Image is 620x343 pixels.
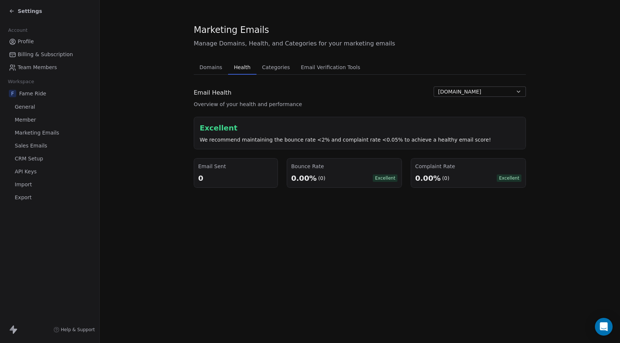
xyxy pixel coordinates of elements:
a: Profile [6,35,93,48]
span: Workspace [5,76,37,87]
span: API Keys [15,168,37,176]
a: Export [6,191,93,204]
span: Marketing Emails [15,129,59,137]
span: Excellent [497,174,521,182]
span: Import [15,181,32,189]
span: Marketing Emails [194,24,269,35]
span: Email Health [194,88,231,97]
span: Account [5,25,31,36]
span: Billing & Subscription [18,51,73,58]
div: 0.00% [291,173,317,183]
div: Excellent [200,123,520,133]
span: Settings [18,7,42,15]
a: General [6,101,93,113]
a: Settings [9,7,42,15]
span: Profile [18,38,34,45]
a: Billing & Subscription [6,48,93,61]
span: Email Verification Tools [298,62,363,72]
span: Export [15,194,32,201]
div: Email Sent [198,163,273,170]
a: CRM Setup [6,153,93,165]
a: Sales Emails [6,140,93,152]
span: Sales Emails [15,142,47,150]
span: Categories [259,62,293,72]
a: API Keys [6,166,93,178]
a: Team Members [6,61,93,74]
div: 0.00% [415,173,441,183]
span: Fame Ride [19,90,46,97]
div: Complaint Rate [415,163,521,170]
div: Open Intercom Messenger [595,318,613,336]
a: Marketing Emails [6,127,93,139]
div: (0) [442,174,449,182]
span: Team Members [18,64,57,71]
div: (0) [318,174,325,182]
span: Overview of your health and performance [194,101,302,108]
a: Member [6,114,93,126]
span: Manage Domains, Health, and Categories for your marketing emails [194,39,526,48]
span: Help & Support [61,327,95,333]
span: Member [15,116,36,124]
span: Excellent [373,174,397,182]
span: Health [231,62,254,72]
span: [DOMAIN_NAME] [438,88,481,96]
div: We recommend maintaining the bounce rate <2% and complaint rate <0.05% to achieve a healthy email... [200,136,520,143]
div: Bounce Rate [291,163,397,170]
span: General [15,103,35,111]
span: CRM Setup [15,155,43,163]
span: F [9,90,16,97]
div: 0 [198,173,273,183]
span: Domains [197,62,225,72]
a: Help & Support [54,327,95,333]
a: Import [6,179,93,191]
